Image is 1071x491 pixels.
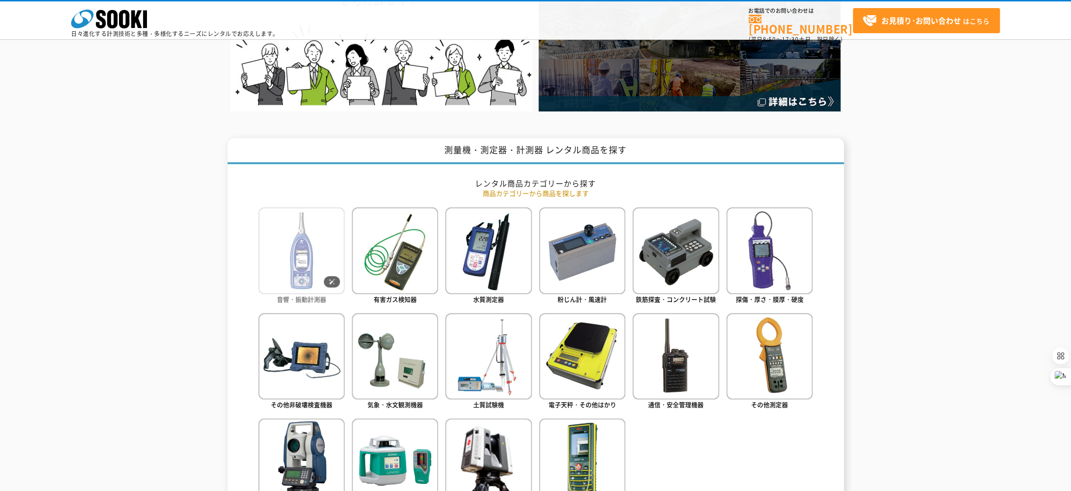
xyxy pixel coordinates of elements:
[445,207,531,306] a: 水質測定器
[539,207,625,294] img: 粉じん計・風速計
[881,15,961,26] strong: お見積り･お問い合わせ
[749,15,853,34] a: [PHONE_NUMBER]
[749,8,853,14] span: お電話でのお問い合わせは
[539,207,625,306] a: 粉じん計・風速計
[71,31,279,37] p: 日々進化する計測技術と多種・多様化するニーズにレンタルでお応えします。
[726,207,813,294] img: 探傷・厚さ・膜厚・硬度
[751,400,788,409] span: その他測定器
[271,400,332,409] span: その他非破壊検査機器
[258,207,345,294] img: 音響・振動計測器
[473,400,504,409] span: 土質試験機
[636,295,716,304] span: 鉄筋探査・コンクリート試験
[258,188,813,198] p: 商品カテゴリーから商品を探します
[258,313,345,399] img: その他非破壊検査機器
[763,35,776,44] span: 8:50
[862,14,989,28] span: はこちら
[632,207,719,294] img: 鉄筋探査・コンクリート試験
[648,400,704,409] span: 通信・安全管理機器
[539,313,625,411] a: 電子天秤・その他はかり
[228,138,844,164] h1: 測量機・測定器・計測器 レンタル商品を探す
[726,207,813,306] a: 探傷・厚さ・膜厚・硬度
[473,295,504,304] span: 水質測定器
[367,400,423,409] span: 気象・水文観測機器
[352,207,438,294] img: 有害ガス検知器
[726,313,813,399] img: その他測定器
[549,400,616,409] span: 電子天秤・その他はかり
[558,295,607,304] span: 粉じん計・風速計
[749,35,842,44] span: (平日 ～ 土日、祝日除く)
[853,8,1000,33] a: お見積り･お問い合わせはこちら
[445,313,531,411] a: 土質試験機
[277,295,326,304] span: 音響・振動計測器
[258,178,813,188] h2: レンタル商品カテゴリーから探す
[782,35,799,44] span: 17:30
[539,313,625,399] img: 電子天秤・その他はかり
[632,313,719,399] img: 通信・安全管理機器
[374,295,417,304] span: 有害ガス検知器
[726,313,813,411] a: その他測定器
[352,313,438,411] a: 気象・水文観測機器
[258,207,345,306] a: 音響・振動計測器
[445,313,531,399] img: 土質試験機
[632,313,719,411] a: 通信・安全管理機器
[352,207,438,306] a: 有害ガス検知器
[445,207,531,294] img: 水質測定器
[632,207,719,306] a: 鉄筋探査・コンクリート試験
[736,295,804,304] span: 探傷・厚さ・膜厚・硬度
[352,313,438,399] img: 気象・水文観測機器
[258,313,345,411] a: その他非破壊検査機器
